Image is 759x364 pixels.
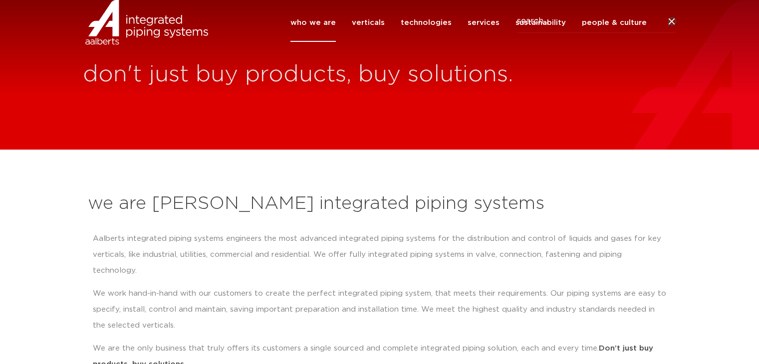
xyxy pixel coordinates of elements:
[290,3,647,42] nav: Menu
[88,192,672,216] h2: we are [PERSON_NAME] integrated piping systems
[515,3,566,42] a: sustainability
[93,231,667,279] p: Aalberts integrated piping systems engineers the most advanced integrated piping systems for the ...
[93,286,667,334] p: We work hand-in-hand with our customers to create the perfect integrated piping system, that meet...
[582,3,647,42] a: people & culture
[468,3,500,42] a: services
[352,3,385,42] a: verticals
[290,3,336,42] a: who we are
[401,3,452,42] a: technologies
